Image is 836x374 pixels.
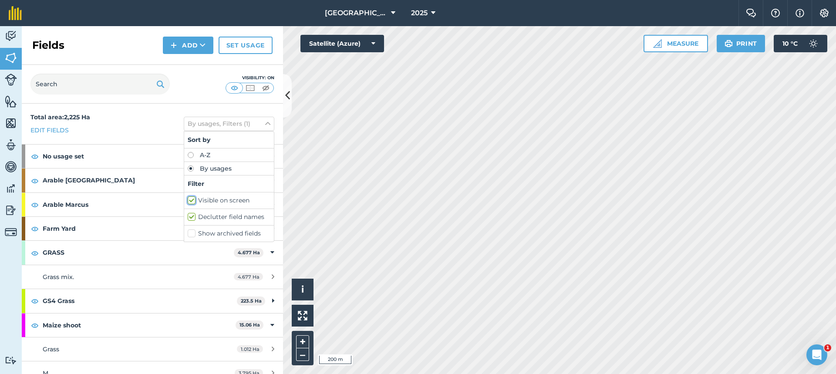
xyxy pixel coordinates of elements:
img: svg+xml;base64,PHN2ZyB4bWxucz0iaHR0cDovL3d3dy53My5vcmcvMjAwMC9zdmciIHdpZHRoPSIxNyIgaGVpZ2h0PSIxNy... [796,8,804,18]
img: svg+xml;base64,PD94bWwgdmVyc2lvbj0iMS4wIiBlbmNvZGluZz0idXRmLTgiPz4KPCEtLSBHZW5lcmF0b3I6IEFkb2JlIE... [5,74,17,86]
span: [GEOGRAPHIC_DATA] [325,8,388,18]
img: svg+xml;base64,PHN2ZyB4bWxucz0iaHR0cDovL3d3dy53My5vcmcvMjAwMC9zdmciIHdpZHRoPSIxNCIgaGVpZ2h0PSIyNC... [171,40,177,51]
img: svg+xml;base64,PHN2ZyB4bWxucz0iaHR0cDovL3d3dy53My5vcmcvMjAwMC9zdmciIHdpZHRoPSIxOCIgaGVpZ2h0PSIyNC... [31,320,39,330]
img: svg+xml;base64,PD94bWwgdmVyc2lvbj0iMS4wIiBlbmNvZGluZz0idXRmLTgiPz4KPCEtLSBHZW5lcmF0b3I6IEFkb2JlIE... [5,356,17,364]
img: A question mark icon [770,9,781,17]
img: svg+xml;base64,PHN2ZyB4bWxucz0iaHR0cDovL3d3dy53My5vcmcvMjAwMC9zdmciIHdpZHRoPSIxOCIgaGVpZ2h0PSIyNC... [31,175,39,186]
img: svg+xml;base64,PHN2ZyB4bWxucz0iaHR0cDovL3d3dy53My5vcmcvMjAwMC9zdmciIHdpZHRoPSIxOCIgaGVpZ2h0PSIyNC... [31,223,39,234]
img: Two speech bubbles overlapping with the left bubble in the forefront [746,9,756,17]
iframe: Intercom live chat [806,344,827,365]
img: svg+xml;base64,PD94bWwgdmVyc2lvbj0iMS4wIiBlbmNvZGluZz0idXRmLTgiPz4KPCEtLSBHZW5lcmF0b3I6IEFkb2JlIE... [5,182,17,195]
button: By usages, Filters (1) [184,117,274,131]
strong: Farm Yard [43,217,236,240]
img: svg+xml;base64,PHN2ZyB4bWxucz0iaHR0cDovL3d3dy53My5vcmcvMjAwMC9zdmciIHdpZHRoPSIxOCIgaGVpZ2h0PSIyNC... [31,248,39,258]
input: Search [30,74,170,94]
button: Measure [644,35,708,52]
strong: No usage set [43,145,237,168]
img: svg+xml;base64,PHN2ZyB4bWxucz0iaHR0cDovL3d3dy53My5vcmcvMjAwMC9zdmciIHdpZHRoPSI1MCIgaGVpZ2h0PSI0MC... [260,84,271,92]
span: Grass [43,345,59,353]
strong: Filter [188,180,204,188]
img: svg+xml;base64,PD94bWwgdmVyc2lvbj0iMS4wIiBlbmNvZGluZz0idXRmLTgiPz4KPCEtLSBHZW5lcmF0b3I6IEFkb2JlIE... [5,226,17,238]
span: 2025 [411,8,428,18]
strong: Maize shoot [43,313,236,337]
img: svg+xml;base64,PD94bWwgdmVyc2lvbj0iMS4wIiBlbmNvZGluZz0idXRmLTgiPz4KPCEtLSBHZW5lcmF0b3I6IEFkb2JlIE... [805,35,822,52]
div: GRASS4.677 Ha [22,241,283,264]
img: svg+xml;base64,PD94bWwgdmVyc2lvbj0iMS4wIiBlbmNvZGluZz0idXRmLTgiPz4KPCEtLSBHZW5lcmF0b3I6IEFkb2JlIE... [5,204,17,217]
div: GS4 Grass223.5 Ha [22,289,283,313]
img: svg+xml;base64,PHN2ZyB4bWxucz0iaHR0cDovL3d3dy53My5vcmcvMjAwMC9zdmciIHdpZHRoPSIxOCIgaGVpZ2h0PSIyNC... [31,151,39,162]
img: svg+xml;base64,PD94bWwgdmVyc2lvbj0iMS4wIiBlbmNvZGluZz0idXRmLTgiPz4KPCEtLSBHZW5lcmF0b3I6IEFkb2JlIE... [5,160,17,173]
span: 1 [824,344,831,351]
a: Grass1.012 Ha [22,337,283,361]
strong: GRASS [43,241,234,264]
img: fieldmargin Logo [9,6,22,20]
strong: 15.06 Ha [239,322,260,328]
img: svg+xml;base64,PHN2ZyB4bWxucz0iaHR0cDovL3d3dy53My5vcmcvMjAwMC9zdmciIHdpZHRoPSIxOCIgaGVpZ2h0PSIyNC... [31,296,39,306]
button: Satellite (Azure) [300,35,384,52]
button: – [296,348,309,361]
img: svg+xml;base64,PHN2ZyB4bWxucz0iaHR0cDovL3d3dy53My5vcmcvMjAwMC9zdmciIHdpZHRoPSI1MCIgaGVpZ2h0PSI0MC... [245,84,256,92]
button: Add [163,37,213,54]
img: svg+xml;base64,PHN2ZyB4bWxucz0iaHR0cDovL3d3dy53My5vcmcvMjAwMC9zdmciIHdpZHRoPSI1NiIgaGVpZ2h0PSI2MC... [5,95,17,108]
strong: 4.677 Ha [238,249,260,256]
a: Set usage [219,37,273,54]
img: svg+xml;base64,PHN2ZyB4bWxucz0iaHR0cDovL3d3dy53My5vcmcvMjAwMC9zdmciIHdpZHRoPSI1NiIgaGVpZ2h0PSI2MC... [5,51,17,64]
img: svg+xml;base64,PHN2ZyB4bWxucz0iaHR0cDovL3d3dy53My5vcmcvMjAwMC9zdmciIHdpZHRoPSI1NiIgaGVpZ2h0PSI2MC... [5,117,17,130]
img: svg+xml;base64,PHN2ZyB4bWxucz0iaHR0cDovL3d3dy53My5vcmcvMjAwMC9zdmciIHdpZHRoPSIxOSIgaGVpZ2h0PSIyNC... [725,38,733,49]
strong: Sort by [188,136,210,144]
label: A-Z [188,152,270,158]
span: Grass mix. [43,273,74,281]
button: 10 °C [774,35,827,52]
div: Arable [GEOGRAPHIC_DATA]96.68 Ha [22,168,283,192]
div: Arable Marcus360.9 Ha [22,193,283,216]
a: Edit fields [30,125,69,135]
img: svg+xml;base64,PHN2ZyB4bWxucz0iaHR0cDovL3d3dy53My5vcmcvMjAwMC9zdmciIHdpZHRoPSIxOSIgaGVpZ2h0PSIyNC... [156,79,165,89]
label: Show archived fields [188,229,270,238]
img: A cog icon [819,9,829,17]
img: svg+xml;base64,PD94bWwgdmVyc2lvbj0iMS4wIiBlbmNvZGluZz0idXRmLTgiPz4KPCEtLSBHZW5lcmF0b3I6IEFkb2JlIE... [5,138,17,152]
span: 4.677 Ha [234,273,263,280]
img: Ruler icon [653,39,662,48]
div: Visibility: On [226,74,274,81]
strong: Total area : 2,225 Ha [30,113,90,121]
img: svg+xml;base64,PHN2ZyB4bWxucz0iaHR0cDovL3d3dy53My5vcmcvMjAwMC9zdmciIHdpZHRoPSI1MCIgaGVpZ2h0PSI0MC... [229,84,240,92]
img: Four arrows, one pointing top left, one top right, one bottom right and the last bottom left [298,311,307,320]
button: Print [717,35,765,52]
a: Grass mix.4.677 Ha [22,265,283,289]
div: Farm Yard9.237 Ha [22,217,283,240]
span: 1.012 Ha [237,345,263,353]
strong: GS4 Grass [43,289,237,313]
strong: 223.5 Ha [241,298,262,304]
div: No usage set351.3 Ha [22,145,283,168]
div: Maize shoot15.06 Ha [22,313,283,337]
button: + [296,335,309,348]
label: By usages [188,165,270,172]
strong: Arable Marcus [43,193,236,216]
button: i [292,279,313,300]
h2: Fields [32,38,64,52]
label: Declutter field names [188,212,270,222]
label: Visible on screen [188,196,270,205]
span: 10 ° C [782,35,798,52]
img: svg+xml;base64,PD94bWwgdmVyc2lvbj0iMS4wIiBlbmNvZGluZz0idXRmLTgiPz4KPCEtLSBHZW5lcmF0b3I6IEFkb2JlIE... [5,30,17,43]
img: svg+xml;base64,PHN2ZyB4bWxucz0iaHR0cDovL3d3dy53My5vcmcvMjAwMC9zdmciIHdpZHRoPSIxOCIgaGVpZ2h0PSIyNC... [31,199,39,210]
strong: Arable [GEOGRAPHIC_DATA] [43,168,236,192]
span: i [301,284,304,295]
